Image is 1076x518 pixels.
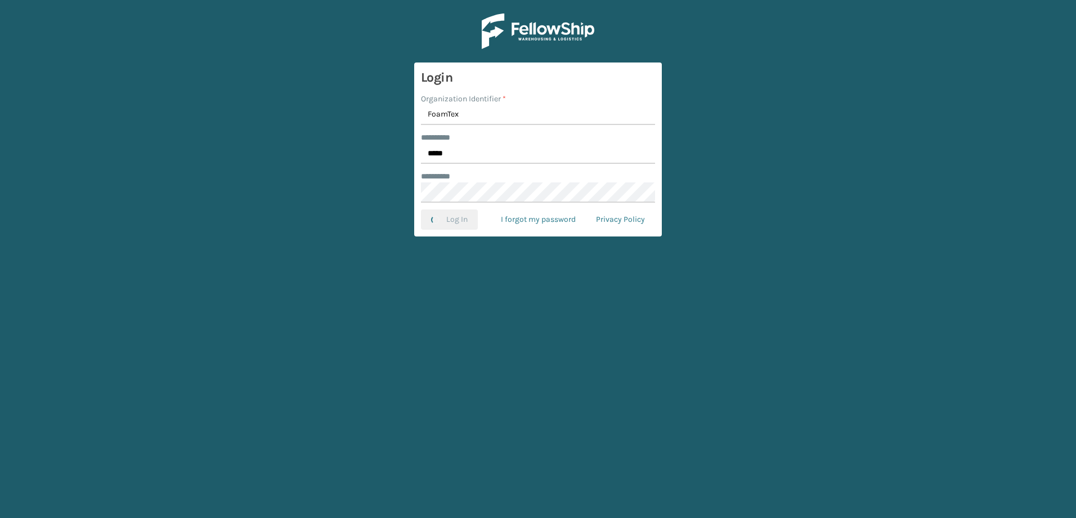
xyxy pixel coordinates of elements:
a: Privacy Policy [586,209,655,230]
h3: Login [421,69,655,86]
a: I forgot my password [491,209,586,230]
label: Organization Identifier [421,93,506,105]
img: Logo [482,14,594,49]
button: Log In [421,209,478,230]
